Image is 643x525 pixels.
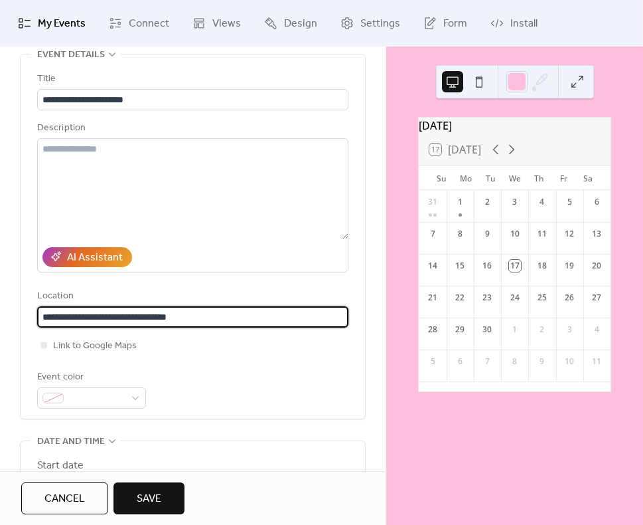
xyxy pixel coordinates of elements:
span: Date and time [37,434,105,450]
div: 10 [509,228,521,240]
div: Description [37,120,346,136]
div: 5 [427,356,439,367]
div: Start date [37,458,84,474]
button: Cancel [21,482,108,514]
div: 1 [509,324,521,336]
div: 1 [454,196,466,208]
div: 31 [427,196,439,208]
a: Design [254,5,327,41]
a: Connect [99,5,179,41]
a: Settings [330,5,410,41]
div: 8 [454,228,466,240]
div: 29 [454,324,466,336]
div: 27 [591,292,603,304]
span: Cancel [44,491,85,507]
div: 19 [563,260,575,272]
div: Su [429,166,454,190]
div: 3 [509,196,521,208]
div: [DATE] [419,118,610,134]
div: 2 [481,196,493,208]
span: Design [284,16,317,32]
div: 9 [536,356,548,367]
div: 6 [591,196,603,208]
div: 11 [536,228,548,240]
div: 5 [563,196,575,208]
span: Event details [37,47,105,63]
a: Views [182,5,251,41]
div: Fr [551,166,576,190]
div: Event color [37,369,143,385]
div: 24 [509,292,521,304]
span: Connect [129,16,169,32]
span: Save [137,491,161,507]
div: 7 [427,228,439,240]
div: 8 [509,356,521,367]
div: 21 [427,292,439,304]
div: 4 [536,196,548,208]
div: 7 [481,356,493,367]
a: Install [480,5,547,41]
div: Title [37,71,346,87]
div: Th [527,166,551,190]
div: 9 [481,228,493,240]
div: Location [37,288,346,304]
div: Tu [478,166,503,190]
span: Install [510,16,537,32]
div: 6 [454,356,466,367]
button: AI Assistant [42,247,132,267]
div: 16 [481,260,493,272]
div: 15 [454,260,466,272]
button: Save [113,482,184,514]
div: 22 [454,292,466,304]
div: We [502,166,527,190]
div: Sa [575,166,600,190]
span: My Events [38,16,86,32]
div: 25 [536,292,548,304]
span: Link to Google Maps [53,338,137,354]
a: Form [413,5,477,41]
div: 20 [591,260,603,272]
div: 3 [563,324,575,336]
div: 4 [591,324,603,336]
a: My Events [8,5,96,41]
div: 2 [536,324,548,336]
div: 12 [563,228,575,240]
span: Views [212,16,241,32]
div: 11 [591,356,603,367]
div: 23 [481,292,493,304]
div: 28 [427,324,439,336]
div: 14 [427,260,439,272]
div: Mo [454,166,478,190]
div: 10 [563,356,575,367]
div: 17 [509,260,521,272]
span: Form [443,16,467,32]
span: Settings [360,16,400,32]
div: 18 [536,260,548,272]
div: 13 [591,228,603,240]
div: 30 [481,324,493,336]
div: AI Assistant [67,250,123,266]
div: 26 [563,292,575,304]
